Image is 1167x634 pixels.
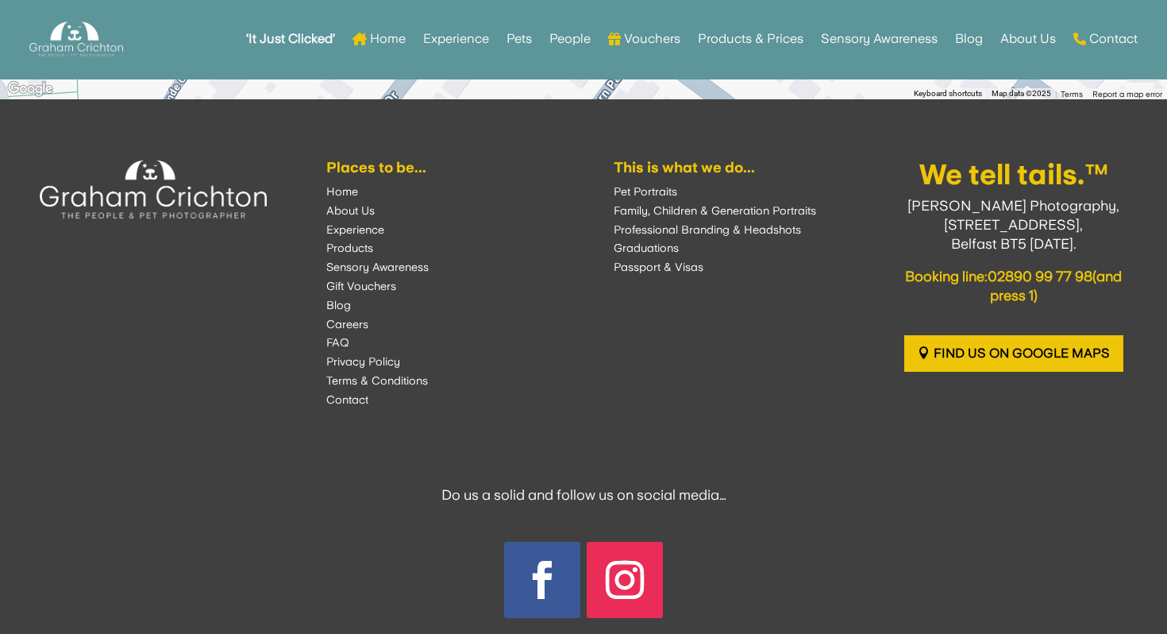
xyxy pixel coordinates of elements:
a: Sensory Awareness [821,8,938,70]
a: About Us [326,204,375,217]
a: Passport & Visas [614,261,703,273]
a: Family, Children & Generation Portraits [614,204,816,217]
a: 02890 99 77 98 [988,268,1092,284]
strong: ‘It Just Clicked’ [246,33,335,44]
a: Pets [506,8,532,70]
a: Careers [326,318,368,331]
span: [STREET_ADDRESS], [944,216,1083,233]
img: Google [4,79,56,99]
a: Professional Branding & Headshots [614,223,801,236]
a: Open this area in Google Maps (opens a new window) [4,79,56,99]
span: Map data ©2025 [992,89,1051,98]
button: Keyboard shortcuts [914,88,982,99]
a: Blog [955,8,983,70]
a: Blog [326,299,351,311]
a: People [549,8,591,70]
a: Home [352,8,406,70]
a: Products [326,242,373,254]
a: Report a map error [1092,89,1162,99]
img: Graham Crichton Photography Logo - Graham Crichton - Belfast Family & Pet Photography Studio [29,17,123,61]
a: ‘It Just Clicked’ [246,8,335,70]
a: Follow on Facebook [504,542,580,618]
a: Experience [423,8,489,70]
a: Contact [326,393,368,406]
a: Products & Prices [698,8,803,70]
a: Privacy Policy [326,355,400,368]
img: Experience the Experience [40,160,267,218]
a: Vouchers [608,8,680,70]
span: Do us a solid and follow us on social media… [441,486,726,503]
a: Sensory Awareness [326,261,429,273]
a: Home [326,185,358,198]
a: FAQ [326,336,349,349]
a: Gift Vouchers [326,280,396,292]
a: Terms [1061,89,1083,99]
h6: Places to be... [326,160,553,183]
h6: This is what we do... [614,160,841,183]
a: Pet Portraits [614,185,677,198]
span: Booking line: (and press 1) [905,268,1122,303]
a: Follow on Instagram [587,542,663,618]
span: [PERSON_NAME] Photography, [907,197,1119,214]
a: Graduations [614,242,679,254]
a: Experience [326,223,384,236]
a: Find us on Google Maps [904,335,1123,373]
a: Terms & Conditions [326,374,428,387]
a: Contact [1073,8,1138,70]
a: About Us [1000,8,1056,70]
h3: We tell tails.™ [900,160,1127,197]
span: Belfast BT5 [DATE]. [951,235,1076,252]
